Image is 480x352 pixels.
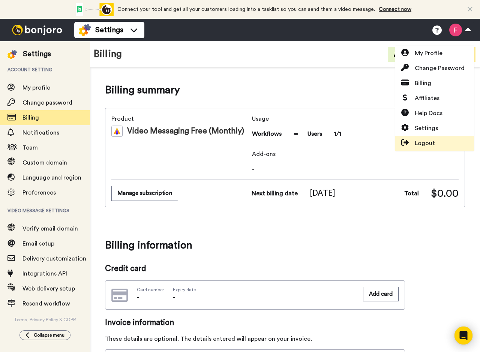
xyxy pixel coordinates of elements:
span: Integrations API [22,271,67,277]
span: Delivery customization [22,256,86,262]
span: Verify email domain [22,226,78,232]
span: Preferences [22,190,56,196]
button: Invite [388,47,424,62]
img: settings-colored.svg [7,50,17,59]
a: Settings [395,121,474,136]
span: $0.00 [431,186,459,201]
span: - [173,294,175,300]
span: - [137,294,139,300]
span: ∞ [294,129,298,138]
span: [DATE] [310,188,335,199]
img: vm-color.svg [111,126,123,137]
button: Collapse menu [19,330,70,340]
div: Settings [23,49,51,59]
span: Notifications [22,130,59,136]
span: Next billing date [252,189,298,198]
span: Team [22,145,38,151]
span: Logout [415,139,435,148]
span: Settings [415,124,438,133]
a: Billing [395,76,474,91]
a: My Profile [395,46,474,61]
span: - [252,165,459,174]
span: Total [404,189,419,198]
span: My Profile [415,49,442,58]
span: Add-ons [252,150,459,159]
h1: Billing [94,49,122,60]
button: Manage subscription [111,186,178,201]
div: Video Messaging Free (Monthly) [111,126,249,137]
span: Card number [137,287,164,293]
span: Language and region [22,175,81,181]
div: animation [72,3,114,16]
span: Usage [252,114,341,123]
span: Billing [22,115,39,121]
span: My profile [22,85,50,91]
a: Help Docs [395,106,474,121]
span: Billing information [105,235,465,256]
span: Custom domain [22,160,67,166]
span: Help Docs [415,109,442,118]
span: Web delivery setup [22,286,75,292]
span: Email setup [22,241,54,247]
img: settings-colored.svg [79,24,91,36]
span: Invoice information [105,317,405,328]
a: Change Password [395,61,474,76]
span: Workflows [252,129,282,138]
span: Connect your tool and get all your customers loading into a tasklist so you can send them a video... [117,7,375,12]
span: Users [307,129,322,138]
span: Expiry date [173,287,196,293]
span: Change password [22,100,72,106]
span: Collapse menu [34,332,64,338]
span: Affiliates [415,94,439,103]
span: Billing [415,79,431,88]
span: Credit card [105,263,405,274]
div: Open Intercom Messenger [454,327,472,345]
span: Billing summary [105,82,180,97]
span: Settings [95,25,123,35]
button: Add card [363,287,399,301]
a: Affiliates [395,91,474,106]
span: Change Password [415,64,465,73]
span: 1/1 [334,129,341,138]
span: Resend workflow [22,301,70,307]
img: bj-logo-header-white.svg [9,25,65,35]
div: These details are optional. The details entered will appear on your invoice. [105,334,405,343]
a: Logout [395,136,474,151]
a: Connect now [379,7,411,12]
span: Product [111,114,249,123]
